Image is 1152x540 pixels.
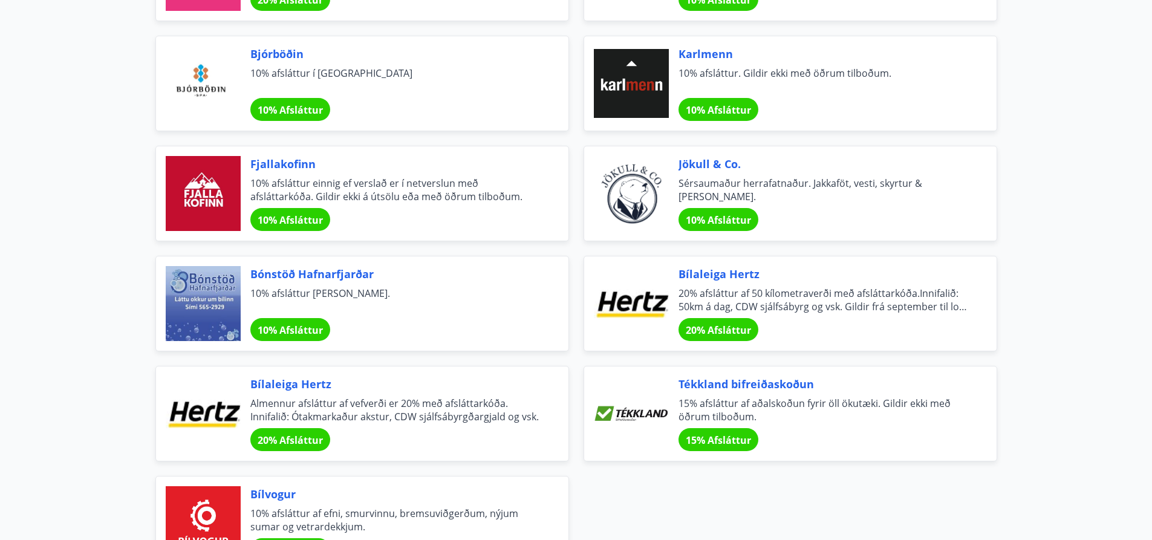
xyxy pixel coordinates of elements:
span: Bjórböðin [250,46,539,62]
span: 15% Afsláttur [686,434,751,447]
span: 10% Afsláttur [258,213,323,227]
span: Bílaleiga Hertz [679,266,968,282]
span: 10% Afsláttur [258,324,323,337]
span: 20% Afsláttur [686,324,751,337]
span: Bónstöð Hafnarfjarðar [250,266,539,282]
span: Jökull & Co. [679,156,968,172]
span: 10% Afsláttur [258,103,323,117]
span: 10% Afsláttur [686,103,751,117]
span: Karlmenn [679,46,968,62]
span: 15% afsláttur af aðalskoðun fyrir öll ökutæki. Gildir ekki með öðrum tilboðum. [679,397,968,423]
span: Bílaleiga Hertz [250,376,539,392]
span: Tékkland bifreiðaskoðun [679,376,968,392]
span: Sérsaumaður herrafatnaður. Jakkaföt, vesti, skyrtur & [PERSON_NAME]. [679,177,968,203]
span: 10% afsláttur af efni, smurvinnu, bremsuviðgerðum, nýjum sumar og vetrardekkjum. [250,507,539,533]
span: Almennur afsláttur af vefverði er 20% með afsláttarkóða. Innifalið: Ótakmarkaður akstur, CDW sjál... [250,397,539,423]
span: 10% afsláttur einnig ef verslað er í netverslun með afsláttarkóða. Gildir ekki á útsölu eða með ö... [250,177,539,203]
span: Bílvogur [250,486,539,502]
span: 10% afsláttur í [GEOGRAPHIC_DATA] [250,67,539,93]
span: Fjallakofinn [250,156,539,172]
span: 10% Afsláttur [686,213,751,227]
span: 20% Afsláttur [258,434,323,447]
span: 20% afsláttur af 50 kílometraverði með afsláttarkóða.Innifalið: 50km á dag, CDW sjálfsábyrg og vs... [679,287,968,313]
span: 10% afsláttur [PERSON_NAME]. [250,287,539,313]
span: 10% afsláttur. Gildir ekki með öðrum tilboðum. [679,67,968,93]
